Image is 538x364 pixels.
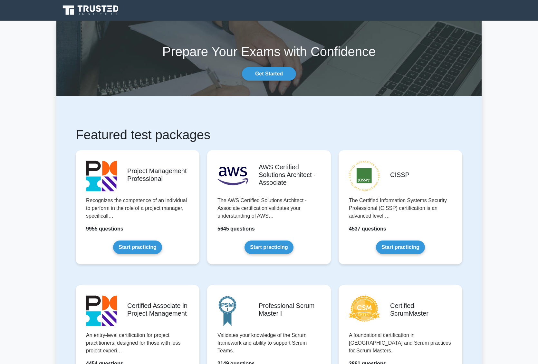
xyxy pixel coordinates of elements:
[76,127,462,143] h1: Featured test packages
[376,241,425,254] a: Start practicing
[113,241,162,254] a: Start practicing
[245,241,293,254] a: Start practicing
[56,44,482,59] h1: Prepare Your Exams with Confidence
[242,67,296,81] a: Get Started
